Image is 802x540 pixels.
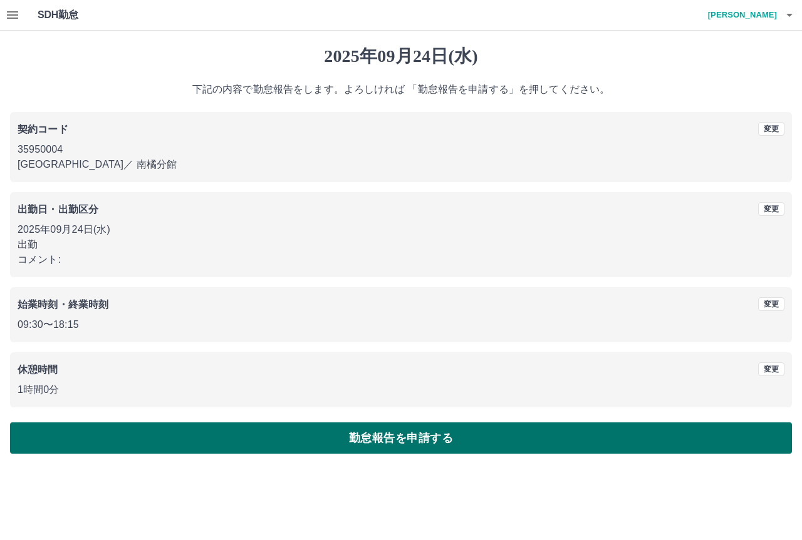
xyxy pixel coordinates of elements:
[18,124,68,135] b: 契約コード
[18,382,784,397] p: 1時間0分
[10,82,792,97] p: 下記の内容で勤怠報告をします。よろしければ 「勤怠報告を申請する」を押してください。
[18,157,784,172] p: [GEOGRAPHIC_DATA] ／ 南橘分館
[758,362,784,376] button: 変更
[18,204,98,215] b: 出勤日・出勤区分
[18,222,784,237] p: 2025年09月24日(水)
[18,237,784,252] p: 出勤
[18,299,108,310] b: 始業時刻・終業時刻
[18,364,58,375] b: 休憩時間
[18,317,784,332] p: 09:30 〜 18:15
[758,202,784,216] button: 変更
[758,297,784,311] button: 変更
[10,46,792,67] h1: 2025年09月24日(水)
[758,122,784,136] button: 変更
[18,252,784,267] p: コメント:
[18,142,784,157] p: 35950004
[10,422,792,454] button: 勤怠報告を申請する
